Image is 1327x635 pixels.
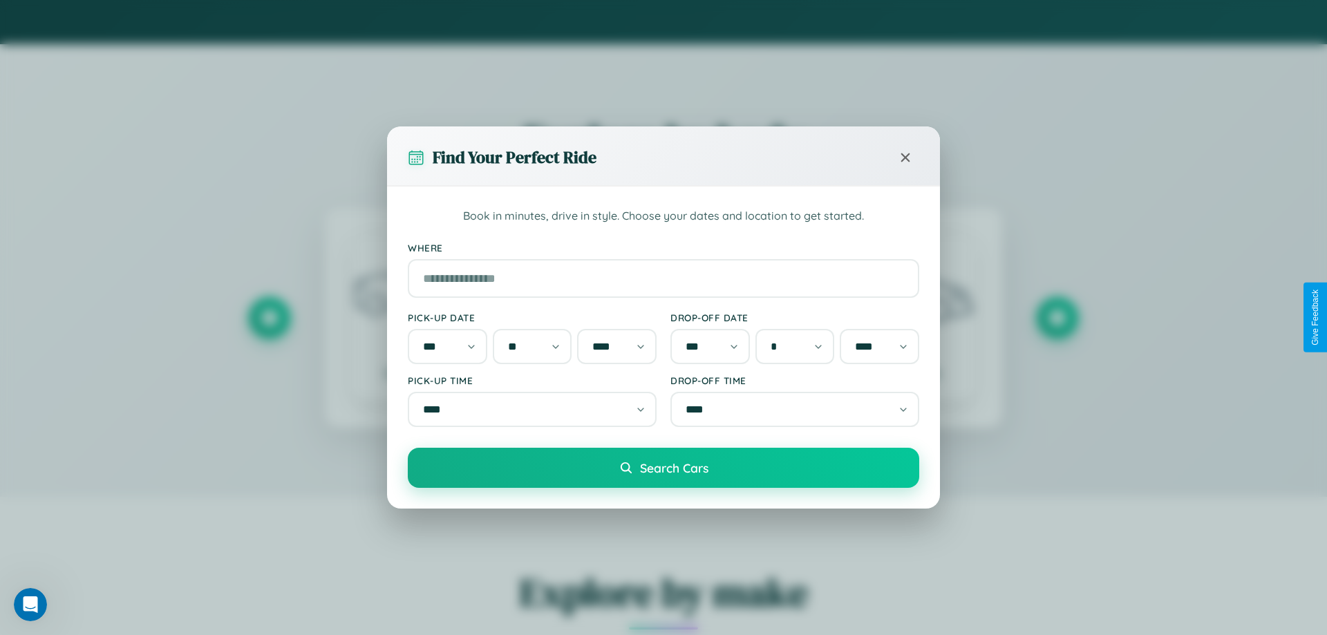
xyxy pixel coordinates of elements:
[433,146,596,169] h3: Find Your Perfect Ride
[408,242,919,254] label: Where
[408,448,919,488] button: Search Cars
[640,460,708,475] span: Search Cars
[408,207,919,225] p: Book in minutes, drive in style. Choose your dates and location to get started.
[408,375,657,386] label: Pick-up Time
[670,312,919,323] label: Drop-off Date
[670,375,919,386] label: Drop-off Time
[408,312,657,323] label: Pick-up Date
